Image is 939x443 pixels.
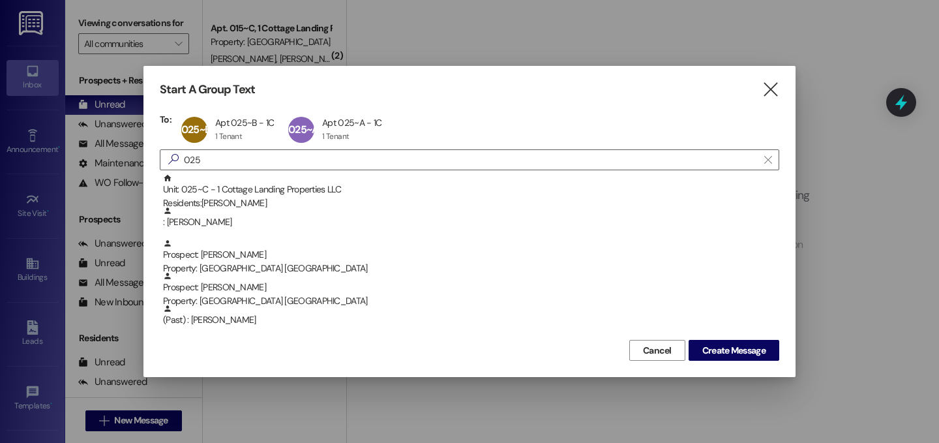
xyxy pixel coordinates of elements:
[758,150,779,170] button: Clear text
[160,114,171,125] h3: To:
[163,239,779,276] div: Prospect: [PERSON_NAME]
[163,196,779,210] div: Residents: [PERSON_NAME]
[160,82,255,97] h3: Start A Group Text
[163,271,779,309] div: Prospect: [PERSON_NAME]
[288,123,318,136] span: 025~A
[163,174,779,211] div: Unit: 025~C - 1 Cottage Landing Properties LLC
[181,123,211,136] span: 025~B
[160,239,779,271] div: Prospect: [PERSON_NAME]Property: [GEOGRAPHIC_DATA] [GEOGRAPHIC_DATA]
[629,340,685,361] button: Cancel
[163,153,184,166] i: 
[184,151,758,169] input: Search for any contact or apartment
[163,294,779,308] div: Property: [GEOGRAPHIC_DATA] [GEOGRAPHIC_DATA]
[163,262,779,275] div: Property: [GEOGRAPHIC_DATA] [GEOGRAPHIC_DATA]
[215,131,242,142] div: 1 Tenant
[322,117,381,129] div: Apt 025~A - 1C
[163,304,779,327] div: (Past) : [PERSON_NAME]
[163,206,779,229] div: : [PERSON_NAME]
[160,174,779,206] div: Unit: 025~C - 1 Cottage Landing Properties LLCResidents:[PERSON_NAME]
[643,344,672,358] span: Cancel
[689,340,779,361] button: Create Message
[215,117,274,129] div: Apt 025~B - 1C
[702,344,766,358] span: Create Message
[160,206,779,239] div: : [PERSON_NAME]
[762,83,779,97] i: 
[160,304,779,337] div: (Past) : [PERSON_NAME]
[322,131,349,142] div: 1 Tenant
[160,271,779,304] div: Prospect: [PERSON_NAME]Property: [GEOGRAPHIC_DATA] [GEOGRAPHIC_DATA]
[764,155,771,165] i: 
